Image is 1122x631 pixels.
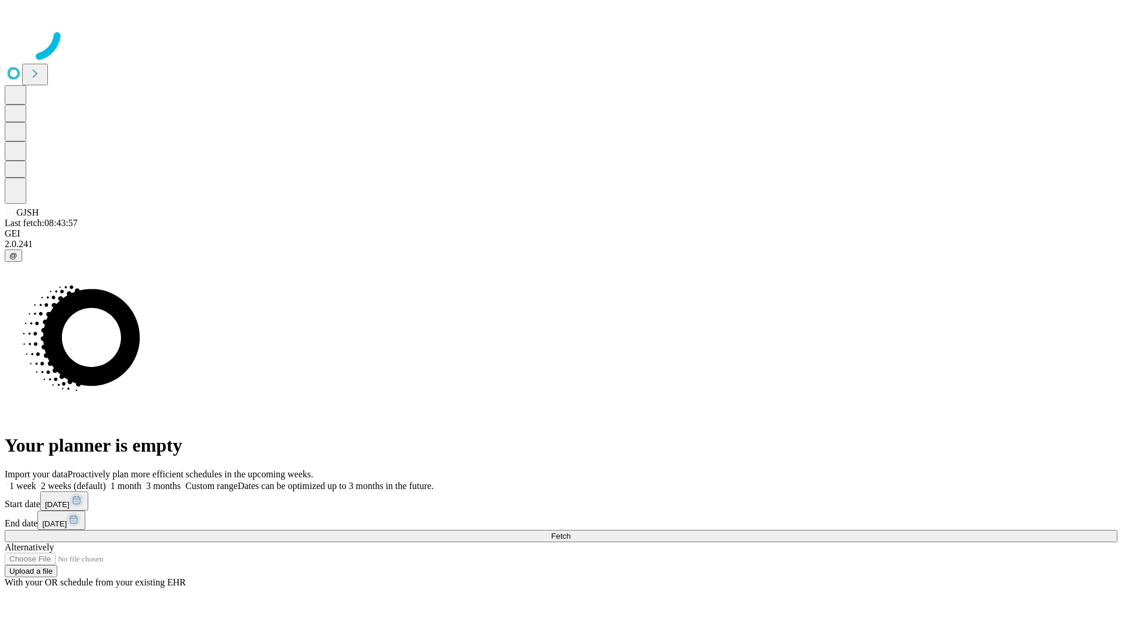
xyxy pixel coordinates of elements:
[110,481,141,491] span: 1 month
[45,500,70,509] span: [DATE]
[5,239,1117,249] div: 2.0.241
[238,481,434,491] span: Dates can be optimized up to 3 months in the future.
[5,435,1117,456] h1: Your planner is empty
[41,481,106,491] span: 2 weeks (default)
[5,511,1117,530] div: End date
[5,491,1117,511] div: Start date
[5,469,68,479] span: Import your data
[9,481,36,491] span: 1 week
[185,481,237,491] span: Custom range
[42,519,67,528] span: [DATE]
[37,511,85,530] button: [DATE]
[551,532,570,540] span: Fetch
[5,565,57,577] button: Upload a file
[5,249,22,262] button: @
[5,228,1117,239] div: GEI
[5,218,78,228] span: Last fetch: 08:43:57
[5,530,1117,542] button: Fetch
[68,469,313,479] span: Proactively plan more efficient schedules in the upcoming weeks.
[40,491,88,511] button: [DATE]
[9,251,18,260] span: @
[16,207,39,217] span: GJSH
[146,481,181,491] span: 3 months
[5,577,186,587] span: With your OR schedule from your existing EHR
[5,542,54,552] span: Alternatively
